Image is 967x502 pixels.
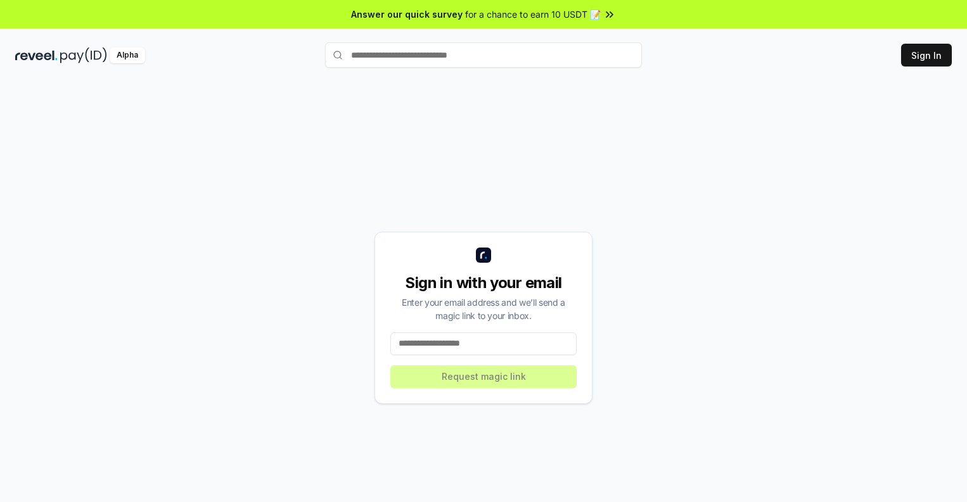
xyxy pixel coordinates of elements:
[351,8,463,21] span: Answer our quick survey
[390,273,577,293] div: Sign in with your email
[110,47,145,63] div: Alpha
[465,8,601,21] span: for a chance to earn 10 USDT 📝
[901,44,952,66] button: Sign In
[476,248,491,263] img: logo_small
[60,47,107,63] img: pay_id
[15,47,58,63] img: reveel_dark
[390,296,577,322] div: Enter your email address and we’ll send a magic link to your inbox.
